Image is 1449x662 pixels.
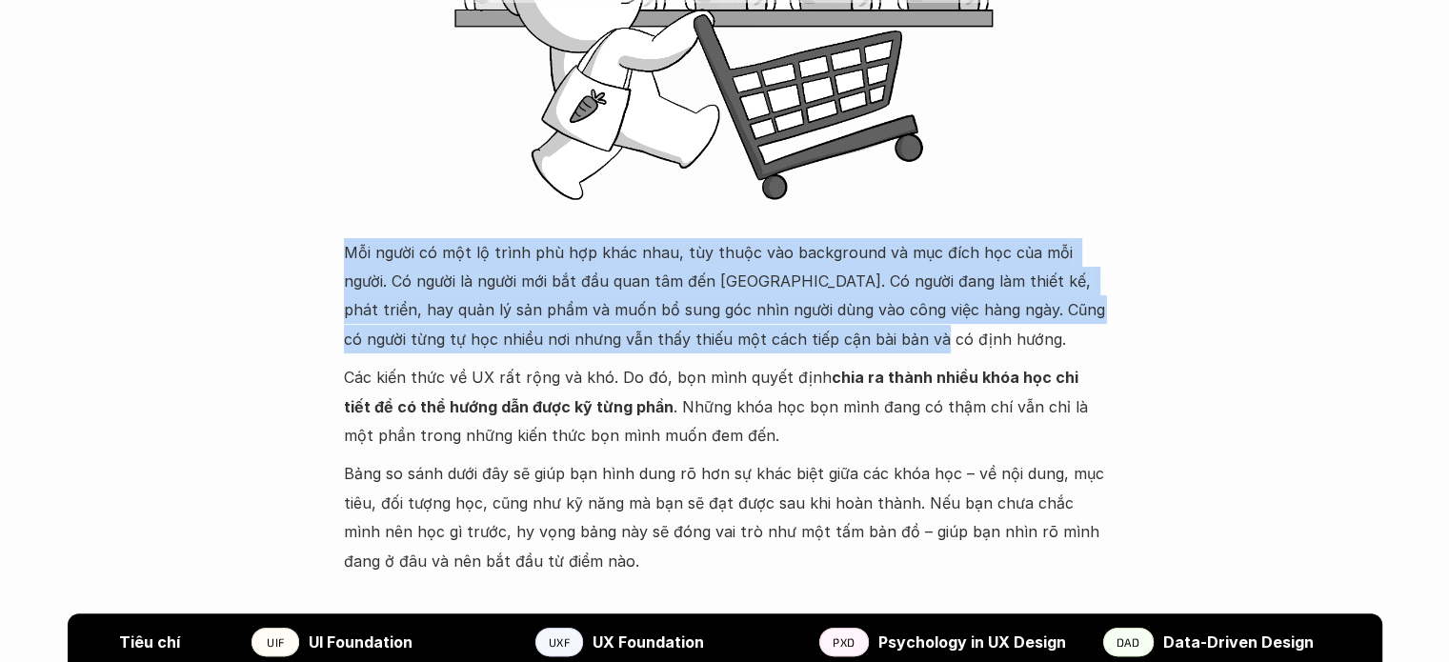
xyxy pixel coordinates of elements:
p: UIF [267,635,285,649]
p: Bảng so sánh dưới đây sẽ giúp bạn hình dung rõ hơn sự khác biệt giữa các khóa học – về nội dung, ... [344,459,1106,575]
p: Các kiến thức về UX rất rộng và khó. Do đó, bọn mình quyết định . Những khóa học bọn mình đang có... [344,363,1106,450]
strong: Data-Driven Design [1163,632,1314,652]
strong: chia ra thành nhiều khóa học chi tiết để có thể hướng dẫn được kỹ từng phần [344,368,1082,415]
strong: UI Foundation [309,632,413,652]
p: UXF [549,635,571,649]
strong: UX Foundation [593,632,704,652]
p: Mỗi người có một lộ trình phù hợp khác nhau, tùy thuộc vào background và mục đích học của mỗi ngư... [344,238,1106,354]
p: DAD [1117,635,1140,649]
strong: Psychology in UX Design [878,632,1066,652]
p: PXD [833,635,855,649]
strong: Tiêu chí [119,632,180,652]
